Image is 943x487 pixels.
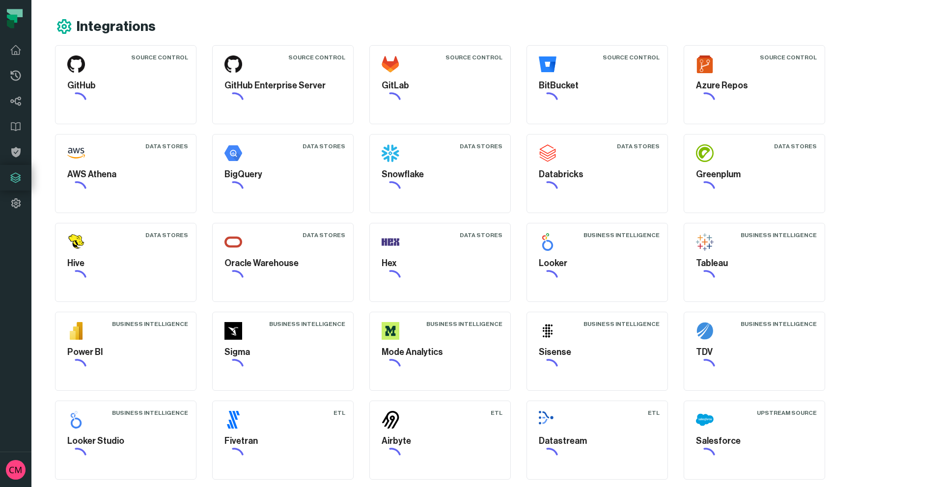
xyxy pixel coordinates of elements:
[539,346,656,359] h5: Sisense
[77,18,156,35] h1: Integrations
[224,257,341,270] h5: Oracle Warehouse
[382,168,499,181] h5: Snowflake
[382,346,499,359] h5: Mode Analytics
[112,320,188,328] div: Business Intelligence
[603,54,660,61] div: Source Control
[648,409,660,417] div: ETL
[288,54,345,61] div: Source Control
[426,320,502,328] div: Business Intelligence
[112,409,188,417] div: Business Intelligence
[774,142,817,150] div: Data Stores
[224,55,242,73] img: GitHub Enterprise Server
[539,168,656,181] h5: Databricks
[333,409,345,417] div: ETL
[491,409,502,417] div: ETL
[224,346,341,359] h5: Sigma
[224,322,242,340] img: Sigma
[67,55,85,73] img: GitHub
[696,346,813,359] h5: TDV
[460,231,502,239] div: Data Stores
[303,231,345,239] div: Data Stores
[382,257,499,270] h5: Hex
[696,257,813,270] h5: Tableau
[269,320,345,328] div: Business Intelligence
[131,54,188,61] div: Source Control
[224,79,341,92] h5: GitHub Enterprise Server
[696,55,714,73] img: Azure Repos
[67,79,184,92] h5: GitHub
[539,79,656,92] h5: BitBucket
[382,79,499,92] h5: GitLab
[617,142,660,150] div: Data Stores
[224,411,242,429] img: Fivetran
[6,460,26,480] img: avatar of Collin Marsden
[382,144,399,162] img: Snowflake
[382,233,399,251] img: Hex
[67,411,85,429] img: Looker Studio
[224,233,242,251] img: Oracle Warehouse
[224,434,341,448] h5: Fivetran
[224,144,242,162] img: BigQuery
[67,144,85,162] img: AWS Athena
[67,346,184,359] h5: Power BI
[760,54,817,61] div: Source Control
[696,144,714,162] img: Greenplum
[382,322,399,340] img: Mode Analytics
[696,434,813,448] h5: Salesforce
[382,411,399,429] img: Airbyte
[696,168,813,181] h5: Greenplum
[67,434,184,448] h5: Looker Studio
[539,411,556,429] img: Datastream
[445,54,502,61] div: Source Control
[382,434,499,448] h5: Airbyte
[67,257,184,270] h5: Hive
[382,55,399,73] img: GitLab
[145,142,188,150] div: Data Stores
[741,231,817,239] div: Business Intelligence
[224,168,341,181] h5: BigQuery
[67,322,85,340] img: Power BI
[583,320,660,328] div: Business Intelligence
[539,144,556,162] img: Databricks
[539,257,656,270] h5: Looker
[539,322,556,340] img: Sisense
[741,320,817,328] div: Business Intelligence
[696,322,714,340] img: TDV
[145,231,188,239] div: Data Stores
[460,142,502,150] div: Data Stores
[539,233,556,251] img: Looker
[67,233,85,251] img: Hive
[539,55,556,73] img: BitBucket
[696,233,714,251] img: Tableau
[539,434,656,448] h5: Datastream
[67,168,184,181] h5: AWS Athena
[303,142,345,150] div: Data Stores
[583,231,660,239] div: Business Intelligence
[696,79,813,92] h5: Azure Repos
[757,409,817,417] div: Upstream Source
[696,411,714,429] img: Salesforce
